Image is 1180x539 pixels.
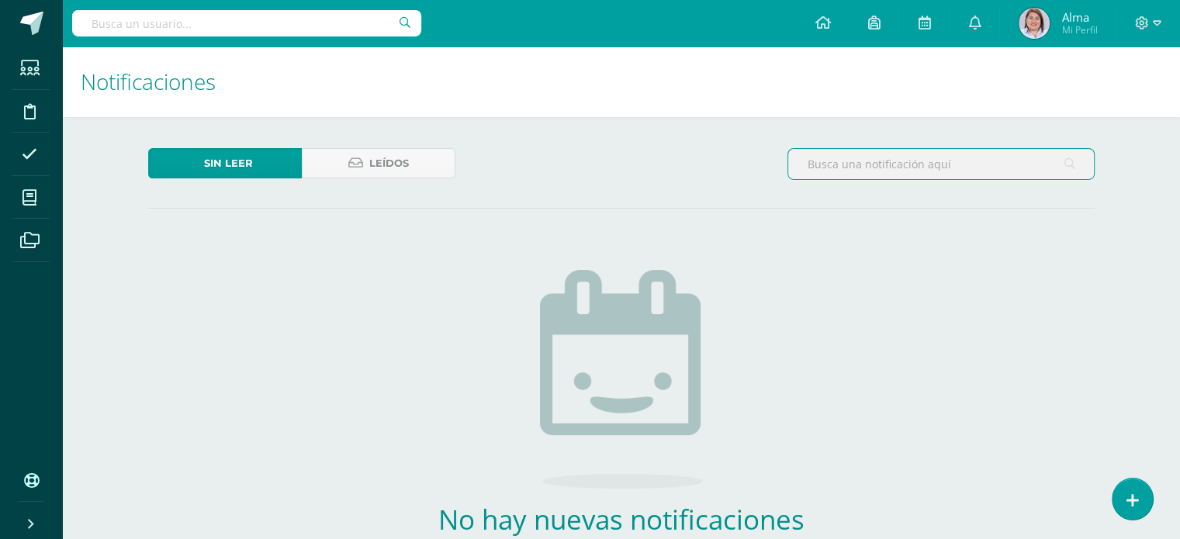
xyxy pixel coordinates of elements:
a: Leídos [302,148,455,178]
span: Mi Perfil [1061,23,1097,36]
h2: No hay nuevas notificaciones [393,501,850,537]
input: Busca un usuario... [72,10,421,36]
img: b9570c201c4ab62e9f49c4e9c0c750f3.png [1019,8,1050,39]
span: Leídos [369,149,409,178]
span: Alma [1061,9,1097,25]
input: Busca una notificación aquí [788,149,1094,179]
a: Sin leer [148,148,302,178]
span: Sin leer [204,149,253,178]
span: Notificaciones [81,67,216,96]
img: no_activities.png [540,270,703,489]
